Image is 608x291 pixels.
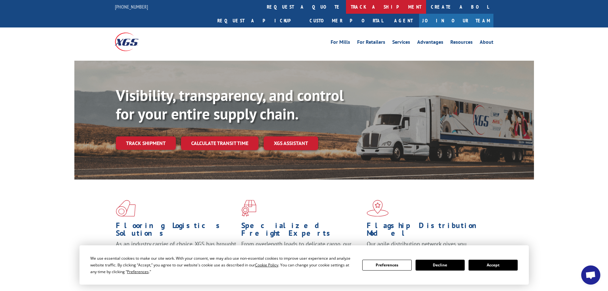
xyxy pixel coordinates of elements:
[90,255,355,275] div: We use essential cookies to make our site work. With your consent, we may also use non-essential ...
[305,14,388,27] a: Customer Portal
[127,269,149,274] span: Preferences
[79,245,529,285] div: Cookie Consent Prompt
[581,265,600,285] div: Open chat
[367,222,487,240] h1: Flagship Distribution Model
[367,200,389,217] img: xgs-icon-flagship-distribution-model-red
[181,136,259,150] a: Calculate transit time
[264,136,318,150] a: XGS ASSISTANT
[331,40,350,47] a: For Mills
[388,14,419,27] a: Agent
[241,222,362,240] h1: Specialized Freight Experts
[116,200,136,217] img: xgs-icon-total-supply-chain-intelligence-red
[116,85,344,124] b: Visibility, transparency, and control for your entire supply chain.
[213,14,305,27] a: Request a pickup
[480,40,493,47] a: About
[115,4,148,10] a: [PHONE_NUMBER]
[392,40,410,47] a: Services
[362,260,411,271] button: Preferences
[367,240,484,255] span: Our agile distribution network gives you nationwide inventory management on demand.
[469,260,518,271] button: Accept
[419,14,493,27] a: Join Our Team
[241,240,362,269] p: From overlength loads to delicate cargo, our experienced staff knows the best way to move your fr...
[255,262,278,268] span: Cookie Policy
[416,260,465,271] button: Decline
[417,40,443,47] a: Advantages
[116,136,176,150] a: Track shipment
[450,40,473,47] a: Resources
[116,222,236,240] h1: Flooring Logistics Solutions
[241,200,256,217] img: xgs-icon-focused-on-flooring-red
[116,240,236,263] span: As an industry carrier of choice, XGS has brought innovation and dedication to flooring logistics...
[357,40,385,47] a: For Retailers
